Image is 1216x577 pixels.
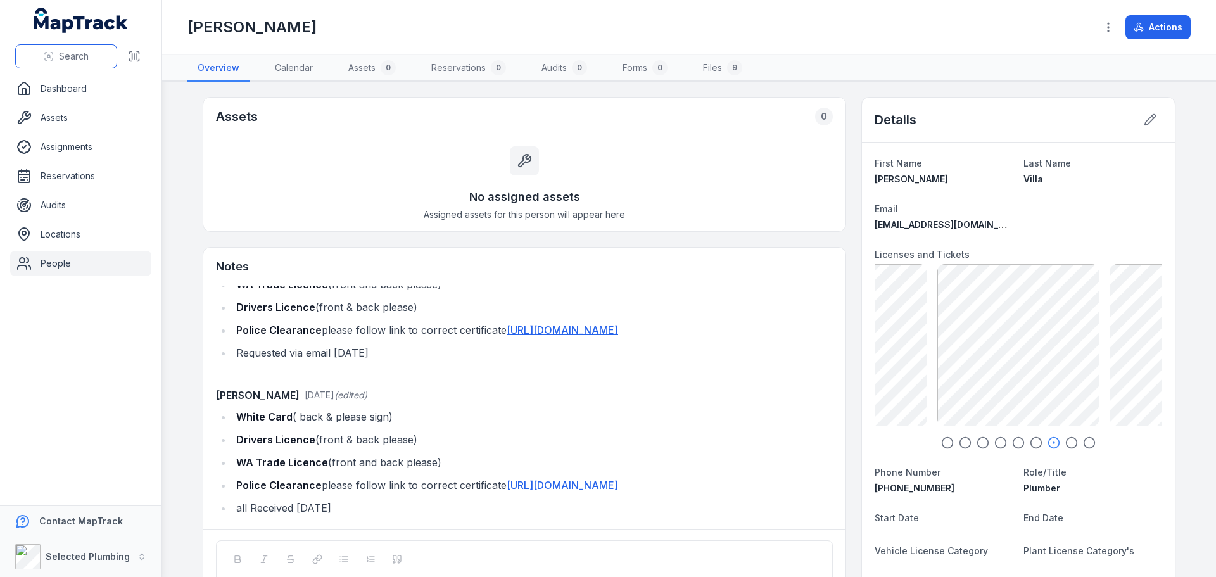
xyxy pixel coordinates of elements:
a: Calendar [265,55,323,82]
div: 0 [572,60,587,75]
a: Reservations [10,163,151,189]
a: Audits0 [531,55,597,82]
li: Requested via email [DATE] [232,344,833,362]
a: [URL][DOMAIN_NAME] [507,324,618,336]
div: 0 [381,60,396,75]
strong: Drivers Licence [236,301,315,314]
strong: Police Clearance [236,324,322,336]
a: Assets [10,105,151,130]
h1: [PERSON_NAME] [187,17,317,37]
span: Vehicle License Category [875,545,988,556]
li: please follow link to correct certificate [232,476,833,494]
span: [PERSON_NAME] [875,174,948,184]
span: End Date [1023,512,1063,523]
div: 0 [491,60,506,75]
strong: Contact MapTrack [39,516,123,526]
strong: Police Clearance [236,479,322,491]
span: [EMAIL_ADDRESS][DOMAIN_NAME] [875,219,1027,230]
span: [DATE] [305,390,334,400]
span: Last Name [1023,158,1071,168]
div: 9 [727,60,742,75]
h3: No assigned assets [469,188,580,206]
li: (front & back please) [232,298,833,316]
h2: Details [875,111,916,129]
strong: Drivers Licence [236,433,315,446]
div: 0 [815,108,833,125]
span: First Name [875,158,922,168]
span: Phone Number [875,467,940,478]
span: Email [875,203,898,214]
li: all Received [DATE] [232,499,833,517]
span: Search [59,50,89,63]
a: Overview [187,55,250,82]
li: please follow link to correct certificate [232,321,833,339]
strong: WA Trade Licence [236,456,328,469]
li: ( back & please sign) [232,408,833,426]
strong: Selected Plumbing [46,551,130,562]
a: People [10,251,151,276]
span: Villa [1023,174,1043,184]
button: Search [15,44,117,68]
span: Licenses and Tickets [875,249,970,260]
h2: Assets [216,108,258,125]
time: 8/29/2025, 2:38:14 PM [305,390,334,400]
span: Plant License Category's [1023,545,1134,556]
span: Role/Title [1023,467,1067,478]
li: (front & back please) [232,431,833,448]
a: Assets0 [338,55,406,82]
strong: [PERSON_NAME] [216,388,300,403]
span: Plumber [1023,483,1060,493]
a: Audits [10,193,151,218]
a: [URL][DOMAIN_NAME] [507,479,618,491]
a: Assignments [10,134,151,160]
a: Locations [10,222,151,247]
div: 0 [652,60,668,75]
a: Files9 [693,55,752,82]
a: MapTrack [34,8,129,33]
li: (front and back please) [232,453,833,471]
a: Reservations0 [421,55,516,82]
a: Forms0 [612,55,678,82]
span: Start Date [875,512,919,523]
button: Actions [1125,15,1191,39]
strong: White Card [236,410,293,423]
span: (edited) [334,390,367,400]
a: Dashboard [10,76,151,101]
h3: Notes [216,258,249,276]
span: Assigned assets for this person will appear here [424,208,625,221]
span: [PHONE_NUMBER] [875,483,954,493]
